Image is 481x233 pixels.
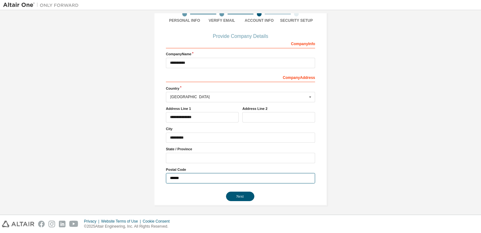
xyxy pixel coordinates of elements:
[2,221,34,227] img: altair_logo.svg
[84,224,173,229] p: © 2025 Altair Engineering, Inc. All Rights Reserved.
[166,18,203,23] div: Personal Info
[203,18,241,23] div: Verify Email
[59,221,65,227] img: linkedin.svg
[3,2,82,8] img: Altair One
[38,221,45,227] img: facebook.svg
[48,221,55,227] img: instagram.svg
[166,126,315,131] label: City
[241,18,278,23] div: Account Info
[84,219,101,224] div: Privacy
[166,51,315,57] label: Company Name
[166,86,315,91] label: Country
[166,34,315,38] div: Provide Company Details
[278,18,315,23] div: Security Setup
[166,38,315,48] div: Company Info
[69,221,78,227] img: youtube.svg
[101,219,143,224] div: Website Terms of Use
[166,167,315,172] label: Postal Code
[170,95,307,99] div: [GEOGRAPHIC_DATA]
[242,106,315,111] label: Address Line 2
[166,72,315,82] div: Company Address
[166,106,239,111] label: Address Line 1
[166,146,315,152] label: State / Province
[226,192,254,201] button: Next
[143,219,173,224] div: Cookie Consent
